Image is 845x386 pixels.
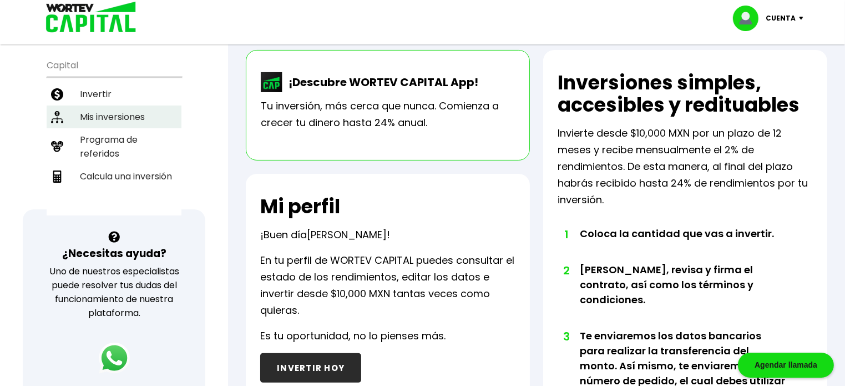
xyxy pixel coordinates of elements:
span: 2 [563,262,569,279]
li: Coloca la cantidad que vas a invertir. [580,226,787,262]
p: Uno de nuestros especialistas puede resolver tus dudas del funcionamiento de nuestra plataforma. [37,264,191,320]
p: ¡Buen día ! [260,227,390,243]
p: En tu perfil de WORTEV CAPITAL puedes consultar el estado de los rendimientos, editar los datos e... [260,252,515,319]
p: Cuenta [766,10,796,27]
img: calculadora-icon.17d418c4.svg [51,171,63,183]
button: INVERTIR HOY [260,353,361,383]
span: 3 [563,328,569,345]
a: Calcula una inversión [47,165,181,188]
p: Tu inversión, más cerca que nunca. Comienza a crecer tu dinero hasta 24% anual. [261,98,515,131]
span: 1 [563,226,569,243]
img: icon-down [796,17,811,20]
img: wortev-capital-app-icon [261,72,283,92]
img: recomiendanos-icon.9b8e9327.svg [51,141,63,153]
span: [PERSON_NAME] [307,228,387,242]
ul: Capital [47,53,181,215]
img: inversiones-icon.6695dc30.svg [51,111,63,123]
div: Agendar llamada [738,353,834,378]
h3: ¿Necesitas ayuda? [62,245,166,262]
h2: Mi perfil [260,195,340,218]
p: Invierte desde $10,000 MXN por un plazo de 12 meses y recibe mensualmente el 2% de rendimientos. ... [558,125,813,208]
li: [PERSON_NAME], revisa y firma el contrato, así como los términos y condiciones. [580,262,787,328]
a: Programa de referidos [47,128,181,165]
a: Mis inversiones [47,106,181,128]
p: ¡Descubre WORTEV CAPITAL App! [283,74,478,91]
p: Es tu oportunidad, no lo pienses más. [260,328,446,344]
img: logos_whatsapp-icon.242b2217.svg [99,343,130,374]
h2: Inversiones simples, accesibles y redituables [558,72,813,116]
a: Invertir [47,83,181,106]
img: profile-image [733,6,766,31]
img: invertir-icon.b3b967d7.svg [51,88,63,101]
